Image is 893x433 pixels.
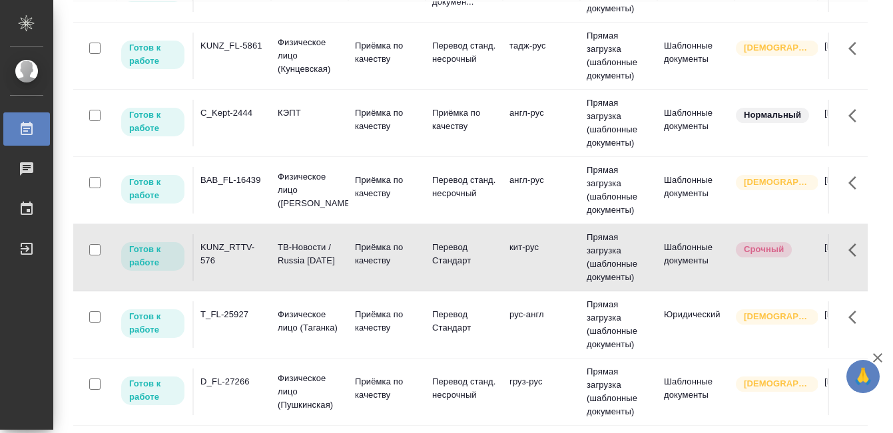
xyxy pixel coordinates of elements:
div: C_Kept-2444 [200,106,264,120]
td: Прямая загрузка (шаблонные документы) [580,359,657,425]
div: Исполнитель может приступить к работе [120,308,186,339]
div: Исполнитель может приступить к работе [120,375,186,406]
td: Шаблонные документы [657,33,735,79]
p: Готов к работе [129,310,176,337]
p: Перевод станд. несрочный [432,174,496,200]
td: рус-англ [503,301,580,348]
span: 🙏 [852,362,874,390]
td: Шаблонные документы [657,234,735,281]
td: Шаблонные документы [657,368,735,415]
p: Физическое лицо (Таганка) [278,308,342,335]
div: Исполнитель может приступить к работе [120,106,186,138]
td: Юридический [657,301,735,348]
p: [DEMOGRAPHIC_DATA] [744,377,810,390]
button: Здесь прячутся важные кнопки [840,167,872,199]
td: кит-рус [503,234,580,281]
p: Приёмка по качеству [355,375,419,402]
p: [DEMOGRAPHIC_DATA] [744,176,810,189]
div: BAB_FL-16439 [200,174,264,187]
p: Физическое лицо (Кунцевская) [278,36,342,76]
td: Шаблонные документы [657,167,735,214]
div: D_FL-27266 [200,375,264,388]
td: Прямая загрузка (шаблонные документы) [580,23,657,89]
p: Приёмка по качеству [355,39,419,66]
p: Готов к работе [129,108,176,135]
div: Исполнитель может приступить к работе [120,39,186,71]
p: КЭПТ [278,106,342,120]
p: Срочный [744,243,784,256]
div: Исполнитель может приступить к работе [120,241,186,272]
p: Готов к работе [129,377,176,404]
p: [DEMOGRAPHIC_DATA] [744,310,810,323]
div: KUNZ_RTTV-576 [200,241,264,267]
td: англ-рус [503,100,580,146]
td: груз-рус [503,368,580,415]
p: Нормальный [744,108,801,122]
div: Исполнитель может приступить к работе [120,174,186,205]
button: Здесь прячутся важные кнопки [840,234,872,266]
td: Прямая загрузка (шаблонные документы) [580,90,657,156]
td: тадж-рус [503,33,580,79]
td: англ-рус [503,167,580,214]
td: Прямая загрузка (шаблонные документы) [580,291,657,358]
p: Приёмка по качеству [355,308,419,335]
p: Физическое лицо (Пушкинская) [278,372,342,412]
td: Прямая загрузка (шаблонные документы) [580,157,657,223]
p: Приёмка по качеству [355,174,419,200]
p: Готов к работе [129,243,176,269]
button: Здесь прячутся важные кнопки [840,100,872,132]
div: KUNZ_FL-5861 [200,39,264,53]
p: Приёмка по качеству [355,241,419,267]
p: Перевод Стандарт [432,241,496,267]
p: Приёмка по качеству [355,106,419,133]
div: T_FL-25927 [200,308,264,321]
td: Шаблонные документы [657,100,735,146]
p: Готов к работе [129,176,176,202]
p: Перевод станд. несрочный [432,375,496,402]
p: Перевод Стандарт [432,308,496,335]
p: ТВ-Новости / Russia [DATE] [278,241,342,267]
td: Прямая загрузка (шаблонные документы) [580,224,657,291]
p: Перевод станд. несрочный [432,39,496,66]
p: Готов к работе [129,41,176,68]
button: Здесь прячутся важные кнопки [840,33,872,65]
button: 🙏 [846,360,880,393]
p: [DEMOGRAPHIC_DATA] [744,41,810,55]
p: Приёмка по качеству [432,106,496,133]
button: Здесь прячутся важные кнопки [840,301,872,333]
p: Физическое лицо ([PERSON_NAME]) [278,170,342,210]
button: Здесь прячутся важные кнопки [840,368,872,400]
